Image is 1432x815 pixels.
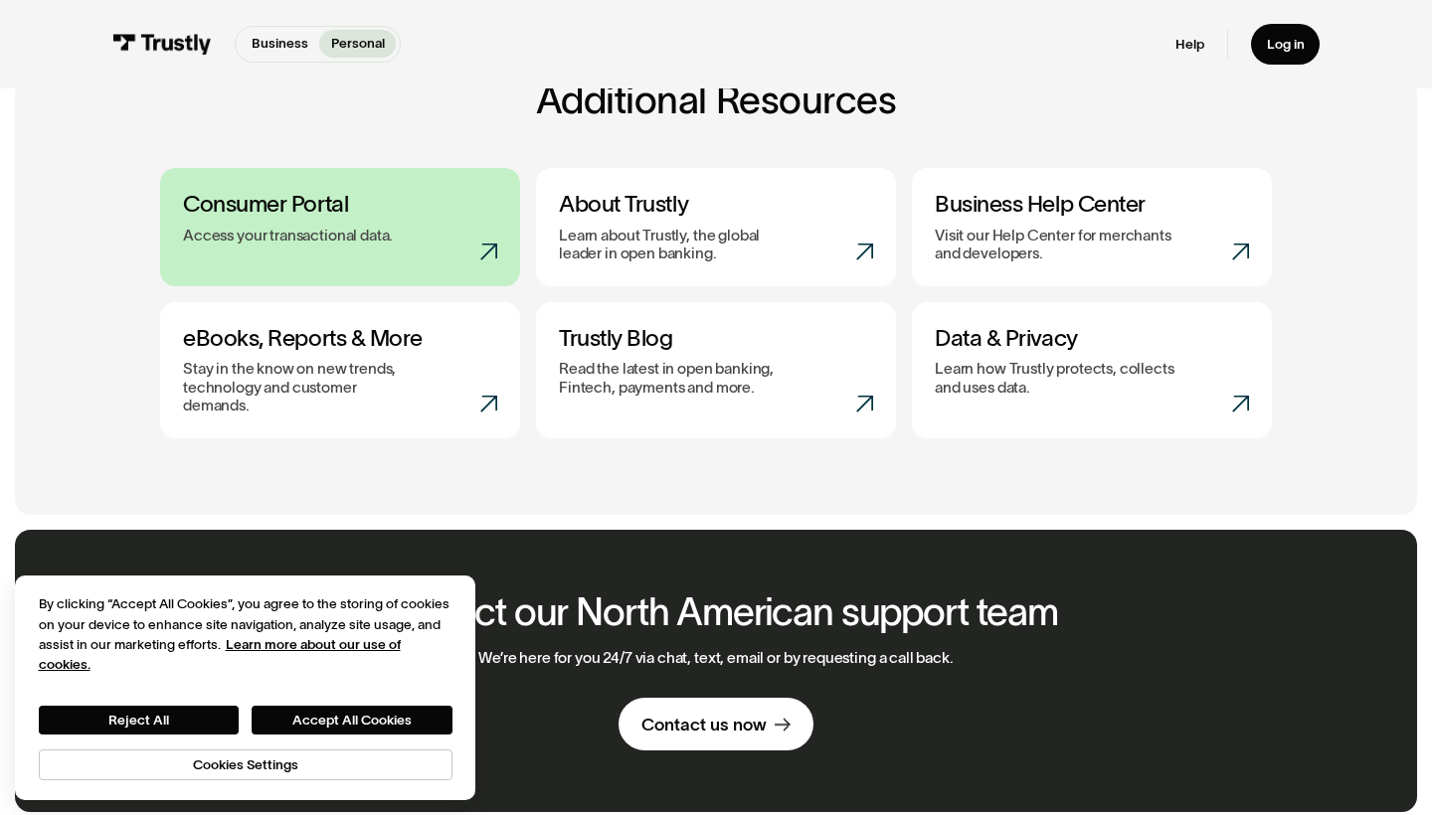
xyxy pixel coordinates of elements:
[912,302,1272,438] a: Data & PrivacyLearn how Trustly protects, collects and uses data.
[935,191,1249,219] h3: Business Help Center
[183,227,393,245] p: Access your transactional data.
[619,698,812,750] a: Contact us now
[252,34,308,54] p: Business
[331,34,385,54] p: Personal
[536,302,896,438] a: Trustly BlogRead the latest in open banking, Fintech, payments and more.
[15,575,475,800] div: Cookie banner
[39,594,452,675] div: By clicking “Accept All Cookies”, you agree to the storing of cookies on your device to enhance s...
[39,749,452,780] button: Cookies Settings
[559,360,801,397] p: Read the latest in open banking, Fintech, payments and more.
[240,30,319,58] a: Business
[1251,24,1320,65] a: Log in
[160,168,520,286] a: Consumer PortalAccess your transactional data.
[252,706,451,734] button: Accept All Cookies
[160,302,520,438] a: eBooks, Reports & MoreStay in the know on new trends, technology and customer demands.
[183,191,497,219] h3: Consumer Portal
[39,594,452,780] div: Privacy
[39,637,401,672] a: More information about your privacy, opens in a new tab
[1267,36,1305,54] div: Log in
[559,325,873,353] h3: Trustly Blog
[319,30,396,58] a: Personal
[183,325,497,353] h3: eBooks, Reports & More
[1175,36,1204,54] a: Help
[112,34,212,55] img: Trustly Logo
[183,360,425,415] p: Stay in the know on new trends, technology and customer demands.
[160,80,1272,121] h2: Additional Resources
[559,227,801,263] p: Learn about Trustly, the global leader in open banking.
[374,591,1058,633] h2: Contact our North American support team
[559,191,873,219] h3: About Trustly
[935,227,1176,263] p: Visit our Help Center for merchants and developers.
[478,649,953,668] p: We’re here for you 24/7 via chat, text, email or by requesting a call back.
[935,325,1249,353] h3: Data & Privacy
[912,168,1272,286] a: Business Help CenterVisit our Help Center for merchants and developers.
[39,706,239,734] button: Reject All
[536,168,896,286] a: About TrustlyLearn about Trustly, the global leader in open banking.
[641,714,767,736] div: Contact us now
[935,360,1176,397] p: Learn how Trustly protects, collects and uses data.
